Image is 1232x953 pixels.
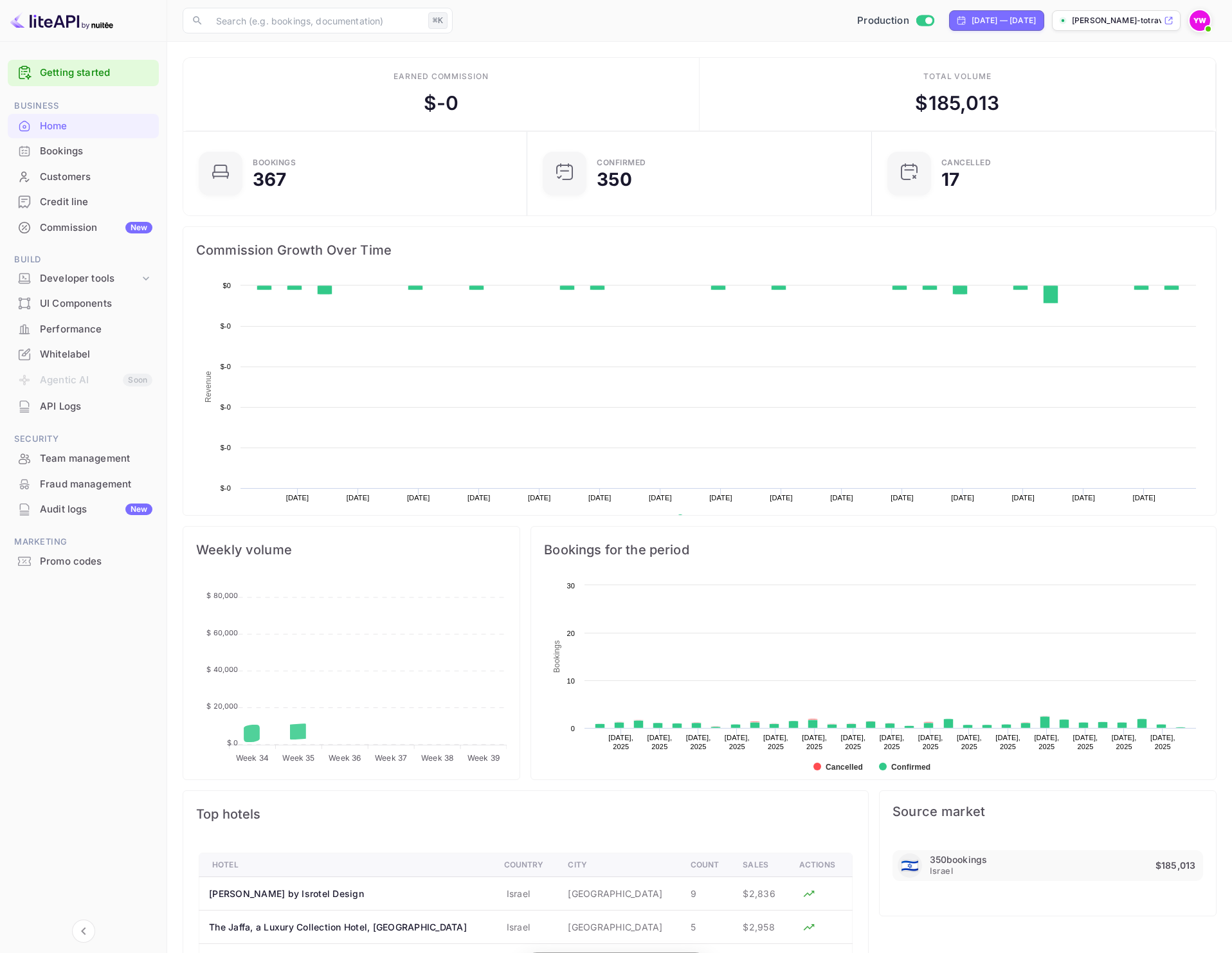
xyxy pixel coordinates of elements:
[597,159,646,167] div: Confirmed
[40,477,152,492] div: Fraud management
[221,363,231,370] text: $-0
[1011,494,1035,502] text: [DATE]
[528,494,551,502] text: [DATE]
[918,734,943,750] text: [DATE], 2025
[8,549,159,574] div: Promo codes
[648,734,673,750] text: [DATE], 2025
[253,170,286,188] div: 367
[941,159,992,167] div: CANCELLED
[571,725,575,732] text: 0
[891,494,914,502] text: [DATE]
[567,582,575,590] text: 30
[8,60,159,86] div: Getting started
[199,911,494,944] th: The Jaffa, a Luxury Collection Hotel, [GEOGRAPHIC_DATA]
[40,502,152,517] div: Audit logs
[407,494,430,502] text: [DATE]
[227,738,238,747] tspan: $ 0
[8,446,159,471] div: Team management
[1072,494,1095,502] text: [DATE]
[394,71,489,82] div: Earned commission
[8,394,159,419] div: API Logs
[725,734,750,750] text: [DATE], 2025
[8,394,159,418] a: API Logs
[40,144,152,159] div: Bookings
[951,494,974,502] text: [DATE]
[649,494,672,502] text: [DATE]
[789,853,852,877] th: Actions
[8,114,159,139] div: Home
[799,918,819,937] button: Analyze hotel markup performance
[206,628,238,637] tspan: $ 60,000
[892,804,1203,819] span: Source market
[206,702,238,711] tspan: $ 20,000
[428,12,448,29] div: ⌘K
[10,10,113,31] img: LiteAPI logo
[236,753,269,763] tspan: Week 34
[8,497,159,521] a: Audit logsNew
[941,170,959,188] div: 17
[221,484,231,492] text: $-0
[8,317,159,341] a: Performance
[930,854,987,865] p: 350 bookings
[221,322,231,330] text: $-0
[253,159,296,167] div: Bookings
[8,291,159,316] div: UI Components
[282,753,314,763] tspan: Week 35
[1073,734,1098,750] text: [DATE], 2025
[286,494,309,502] text: [DATE]
[770,494,793,502] text: [DATE]
[40,322,152,337] div: Performance
[204,371,213,403] text: Revenue
[40,554,152,569] div: Promo codes
[1132,494,1155,502] text: [DATE]
[957,734,982,750] text: [DATE], 2025
[40,296,152,311] div: UI Components
[732,911,789,944] td: $2,958
[125,504,152,515] div: New
[826,763,863,772] text: Cancelled
[857,14,909,28] span: Production
[40,271,140,286] div: Developer tools
[196,540,507,560] span: Weekly volume
[494,911,558,944] td: Israel
[680,911,732,944] td: 5
[329,753,361,763] tspan: Week 36
[8,215,159,239] a: CommissionNew
[221,444,231,451] text: $-0
[8,432,159,446] span: Security
[40,170,152,185] div: Customers
[467,753,500,763] tspan: Week 39
[8,165,159,190] div: Customers
[609,734,634,750] text: [DATE], 2025
[552,640,561,673] text: Bookings
[567,630,575,637] text: 20
[8,535,159,549] span: Marketing
[8,139,159,164] div: Bookings
[8,291,159,315] a: UI Components
[557,911,680,944] td: [GEOGRAPHIC_DATA]
[567,677,575,685] text: 10
[196,240,1203,260] span: Commission Growth Over Time
[206,665,238,674] tspan: $ 40,000
[72,920,95,943] button: Collapse navigation
[222,282,231,289] text: $0
[830,494,853,502] text: [DATE]
[494,853,558,877] th: Country
[1072,15,1161,26] p: [PERSON_NAME]-totravel...
[206,591,238,600] tspan: $ 80,000
[8,215,159,241] div: CommissionNew
[8,99,159,113] span: Business
[915,89,999,118] div: $ 185,013
[125,222,152,233] div: New
[972,15,1036,26] div: [DATE] — [DATE]
[208,8,423,33] input: Search (e.g. bookings, documentation)
[40,195,152,210] div: Credit line
[1112,734,1137,750] text: [DATE], 2025
[467,494,491,502] text: [DATE]
[544,540,1203,560] span: Bookings for the period
[597,170,631,188] div: 350
[1035,734,1060,750] text: [DATE], 2025
[8,139,159,163] a: Bookings
[763,734,788,750] text: [DATE], 2025
[8,472,159,497] div: Fraud management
